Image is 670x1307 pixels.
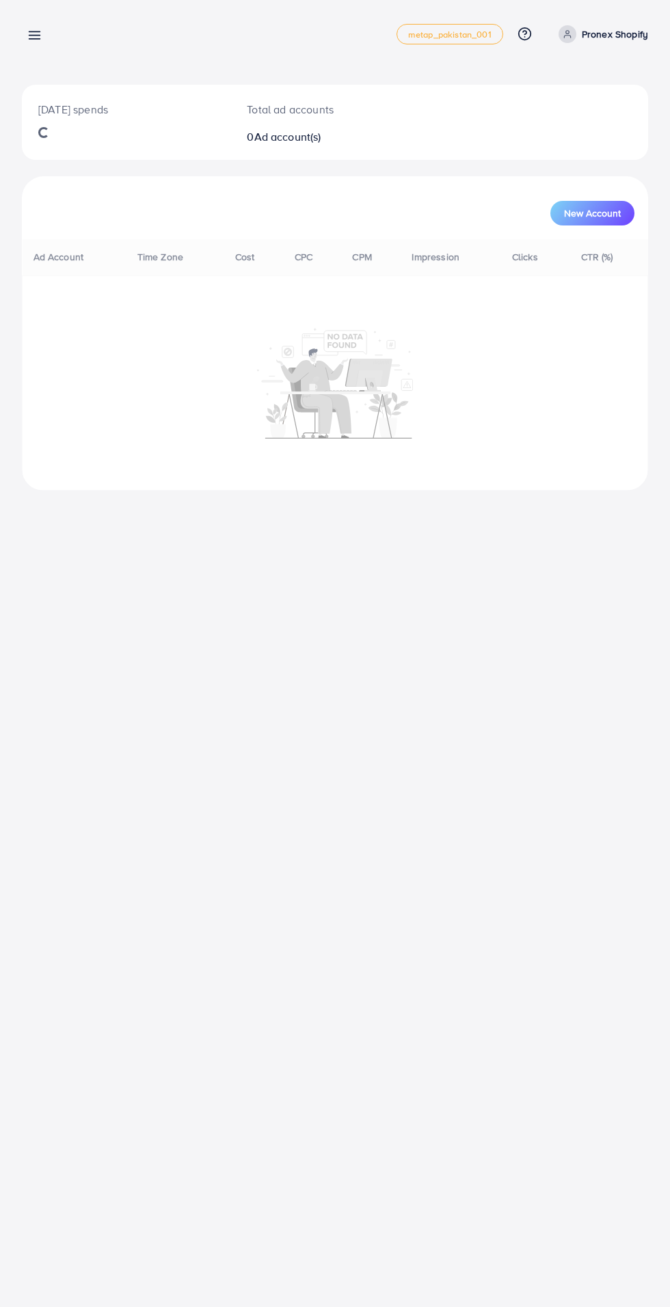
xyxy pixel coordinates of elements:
[38,101,214,118] p: [DATE] spends
[550,201,634,225] button: New Account
[247,101,371,118] p: Total ad accounts
[408,30,492,39] span: metap_pakistan_001
[254,129,321,144] span: Ad account(s)
[564,208,621,218] span: New Account
[582,26,648,42] p: Pronex Shopify
[397,24,503,44] a: metap_pakistan_001
[247,130,371,143] h2: 0
[553,25,648,43] a: Pronex Shopify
